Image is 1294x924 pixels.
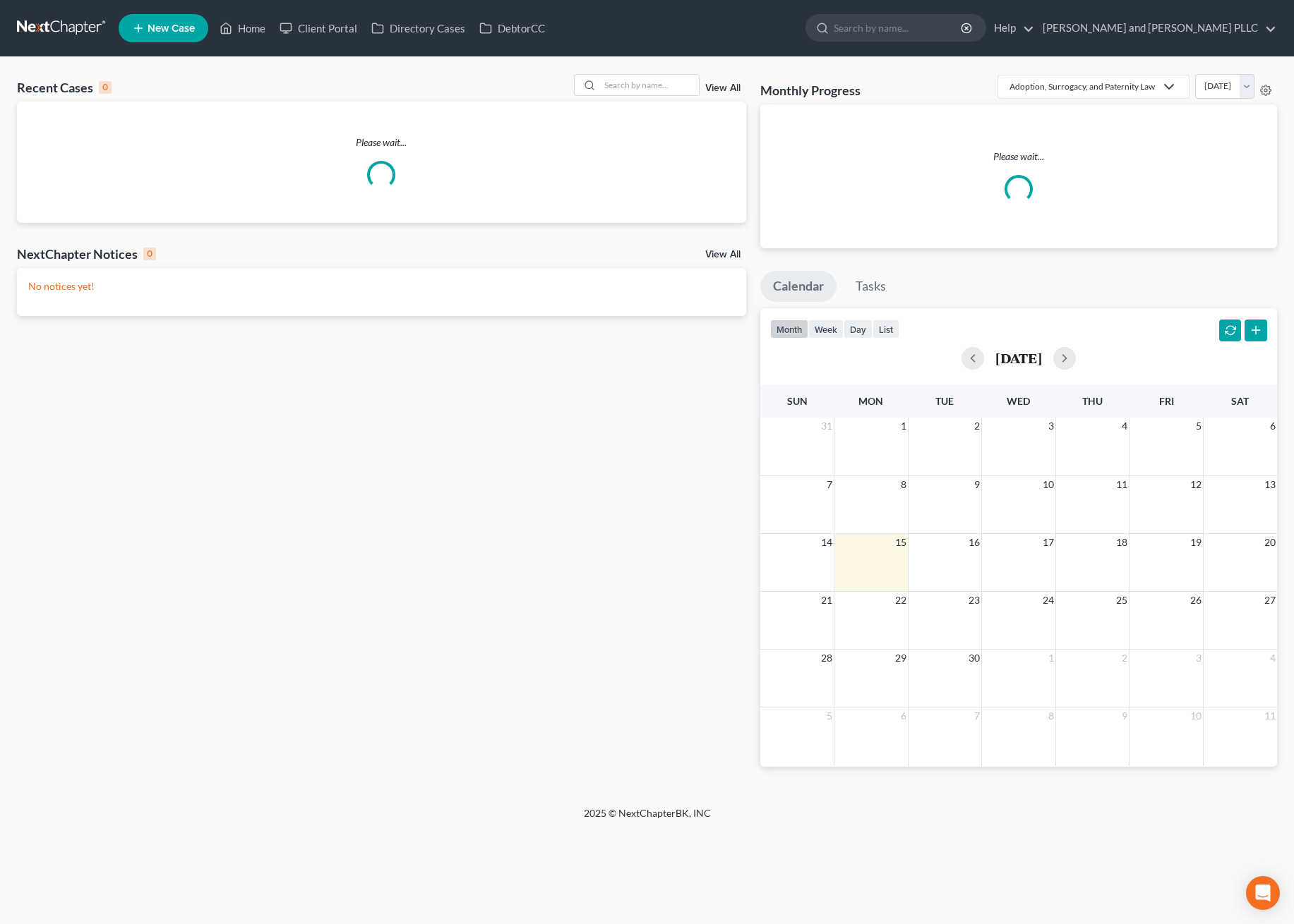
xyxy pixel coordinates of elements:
span: 1 [1047,650,1055,667]
div: Open Intercom Messenger [1246,876,1280,910]
span: 7 [973,707,981,724]
span: Fri [1159,395,1174,407]
span: 11 [1115,476,1129,493]
button: list [873,320,899,339]
span: 22 [894,592,908,609]
span: 8 [1047,707,1055,724]
span: Sun [787,395,808,407]
span: Tue [935,395,954,407]
span: 1 [899,418,908,434]
span: 14 [820,534,834,551]
a: View All [705,250,741,260]
span: 28 [820,650,834,667]
h2: [DATE] [995,351,1042,365]
span: 6 [1269,418,1277,434]
div: 0 [99,81,112,94]
span: 19 [1189,534,1203,551]
span: Mon [858,395,883,407]
span: 10 [1189,707,1203,724]
span: 4 [1269,650,1277,667]
span: 3 [1194,650,1203,667]
h3: Monthly Progress [760,82,861,99]
span: 26 [1189,592,1203,609]
span: 9 [973,476,981,493]
span: Thu [1082,395,1103,407]
span: 12 [1189,476,1203,493]
span: 11 [1263,707,1277,724]
a: Calendar [760,271,837,302]
p: Please wait... [772,150,1266,164]
span: 25 [1115,592,1129,609]
a: Directory Cases [364,16,472,41]
span: 30 [967,650,981,667]
button: month [770,320,808,339]
div: 0 [143,248,156,260]
span: 21 [820,592,834,609]
a: DebtorCC [472,16,552,41]
span: Wed [1007,395,1030,407]
a: View All [705,83,741,93]
p: No notices yet! [28,279,735,293]
span: 5 [1194,418,1203,434]
span: 6 [899,707,908,724]
span: Sat [1231,395,1249,407]
span: 24 [1041,592,1055,609]
div: Recent Cases [17,79,112,96]
span: 2 [973,418,981,434]
span: 31 [820,418,834,434]
span: 27 [1263,592,1277,609]
a: [PERSON_NAME] and [PERSON_NAME] PLLC [1036,16,1276,41]
a: Home [212,16,272,41]
a: Tasks [843,271,899,302]
span: 17 [1041,534,1055,551]
span: 5 [825,707,834,724]
span: 7 [825,476,834,493]
span: 15 [894,534,908,551]
span: 3 [1047,418,1055,434]
span: 16 [967,534,981,551]
span: 2 [1120,650,1129,667]
div: 2025 © NextChapterBK, INC [245,806,1050,832]
input: Search by name... [600,75,699,95]
span: New Case [148,23,195,34]
span: 8 [899,476,908,493]
a: Client Portal [272,16,364,41]
div: NextChapter Notices [17,245,156,262]
span: 9 [1120,707,1129,724]
p: Please wait... [17,135,746,150]
input: Search by name... [834,15,963,41]
span: 18 [1115,534,1129,551]
span: 4 [1120,418,1129,434]
button: week [808,320,844,339]
span: 13 [1263,476,1277,493]
button: day [844,320,873,339]
span: 10 [1041,476,1055,493]
span: 23 [967,592,981,609]
a: Help [987,16,1034,41]
span: 29 [894,650,908,667]
span: 20 [1263,534,1277,551]
div: Adoption, Surrogacy, and Paternity Law [1010,80,1155,92]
